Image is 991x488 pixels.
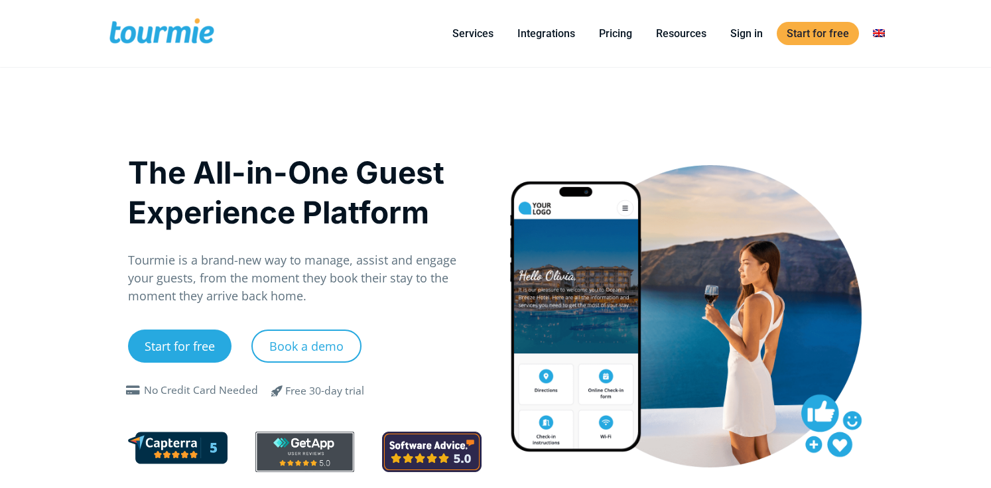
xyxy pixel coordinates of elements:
div: No Credit Card Needed [144,383,258,398]
a: Pricing [589,25,642,42]
div: Free 30-day trial [285,383,364,399]
p: Tourmie is a brand-new way to manage, assist and engage your guests, from the moment they book th... [128,251,482,305]
a: Book a demo [251,330,362,363]
a: Resources [646,25,716,42]
a: Integrations [507,25,585,42]
a: Sign in [720,25,773,42]
a: Start for free [128,330,231,363]
span:  [261,383,293,398]
h1: The All-in-One Guest Experience Platform [128,152,482,232]
span:  [123,385,144,396]
a: Start for free [777,22,859,45]
a: Services [442,25,503,42]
